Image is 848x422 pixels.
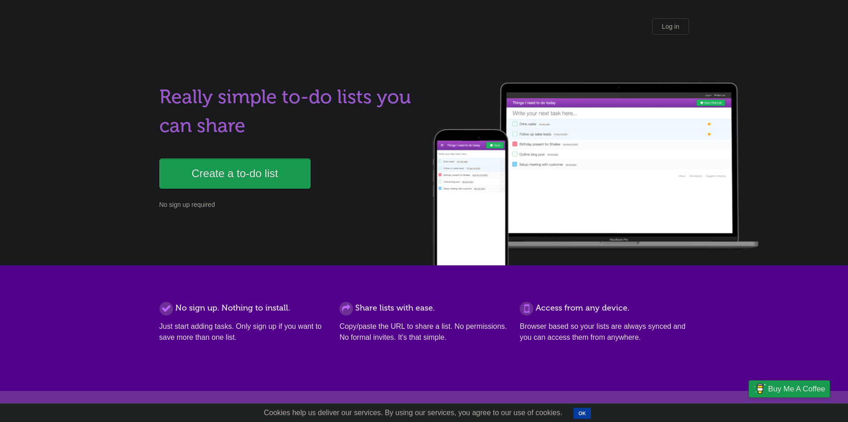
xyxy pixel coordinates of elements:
[255,404,572,422] span: Cookies help us deliver our services. By using our services, you agree to our use of cookies.
[768,381,825,397] span: Buy me a coffee
[749,380,830,397] a: Buy me a coffee
[159,83,419,140] h1: Really simple to-do lists you can share
[159,21,214,37] div: Flask Lists
[574,408,591,419] button: OK
[652,18,689,35] a: Log in
[753,381,766,396] img: Buy me a coffee
[520,321,689,343] p: Browser based so your lists are always synced and you can access them from anywhere.
[159,321,328,343] p: Just start adding tasks. Only sign up if you want to save more than one list.
[159,158,311,189] a: Create a to-do list
[520,302,689,314] h2: Access from any device.
[339,302,508,314] h2: Share lists with ease.
[159,200,419,210] p: No sign up required
[159,302,328,314] h2: No sign up. Nothing to install.
[339,321,508,343] p: Copy/paste the URL to share a list. No permissions. No formal invites. It's that simple.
